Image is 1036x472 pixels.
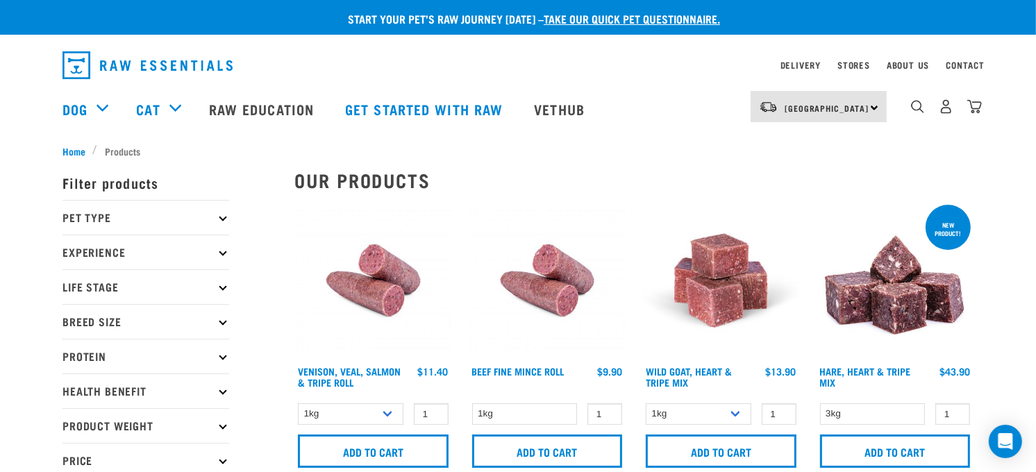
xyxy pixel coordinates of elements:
[817,202,974,360] img: 1175 Rabbit Heart Tripe Mix 01
[939,99,953,114] img: user.png
[989,425,1022,458] div: Open Intercom Messenger
[766,366,796,377] div: $13.90
[331,81,520,137] a: Get started with Raw
[62,339,229,373] p: Protein
[62,99,87,119] a: Dog
[820,369,911,385] a: Hare, Heart & Tripe Mix
[136,99,160,119] a: Cat
[939,366,970,377] div: $43.90
[195,81,331,137] a: Raw Education
[62,269,229,304] p: Life Stage
[926,214,971,244] div: new product!
[837,62,870,67] a: Stores
[298,435,449,468] input: Add to cart
[946,62,985,67] a: Contact
[472,369,565,373] a: Beef Fine Mince Roll
[62,51,233,79] img: Raw Essentials Logo
[414,403,449,425] input: 1
[520,81,602,137] a: Vethub
[298,369,401,385] a: Venison, Veal, Salmon & Tripe Roll
[762,403,796,425] input: 1
[62,144,974,158] nav: breadcrumbs
[294,202,452,360] img: Venison Veal Salmon Tripe 1651
[62,200,229,235] p: Pet Type
[418,366,449,377] div: $11.40
[597,366,622,377] div: $9.90
[62,165,229,200] p: Filter products
[935,403,970,425] input: 1
[469,202,626,360] img: Venison Veal Salmon Tripe 1651
[646,369,732,385] a: Wild Goat, Heart & Tripe Mix
[62,144,93,158] a: Home
[62,304,229,339] p: Breed Size
[587,403,622,425] input: 1
[887,62,929,67] a: About Us
[62,235,229,269] p: Experience
[62,144,85,158] span: Home
[51,46,985,85] nav: dropdown navigation
[62,408,229,443] p: Product Weight
[646,435,796,468] input: Add to cart
[62,373,229,408] p: Health Benefit
[472,435,623,468] input: Add to cart
[642,202,800,360] img: Goat Heart Tripe 8451
[759,101,778,113] img: van-moving.png
[785,106,869,110] span: [GEOGRAPHIC_DATA]
[967,99,982,114] img: home-icon@2x.png
[911,100,924,113] img: home-icon-1@2x.png
[544,15,720,22] a: take our quick pet questionnaire.
[780,62,821,67] a: Delivery
[820,435,971,468] input: Add to cart
[294,169,974,191] h2: Our Products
